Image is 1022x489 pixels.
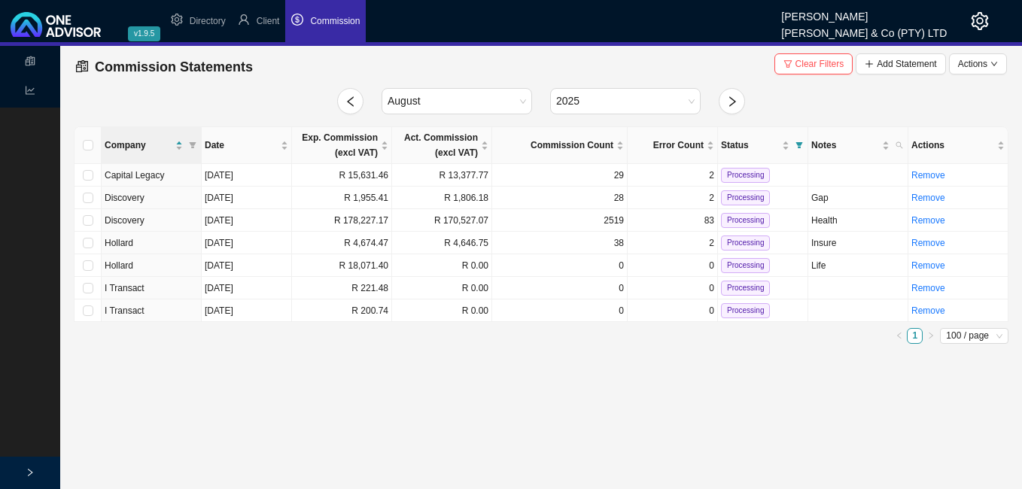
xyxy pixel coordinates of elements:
td: 38 [492,232,628,254]
a: Remove [911,305,945,316]
td: [DATE] [202,187,292,209]
span: user [238,14,250,26]
span: left [345,96,357,108]
li: 1 [907,328,923,344]
span: Processing [721,190,770,205]
td: [DATE] [202,254,292,277]
td: R 1,955.41 [292,187,392,209]
td: R 221.48 [292,277,392,299]
button: Clear Filters [774,53,853,74]
th: Status [718,127,808,164]
td: Life [808,254,908,277]
span: Exp. Commission (excl VAT) [295,130,378,160]
td: [DATE] [202,277,292,299]
span: Status [721,138,779,153]
td: R 178,227.17 [292,209,392,232]
button: Add Statement [856,53,945,74]
li: Next Page [923,328,938,344]
span: setting [171,14,183,26]
span: Commission Count [495,138,613,153]
span: filter [186,135,199,156]
span: right [927,332,935,339]
div: [PERSON_NAME] [781,4,947,20]
td: R 4,646.75 [392,232,492,254]
td: 2 [628,164,718,187]
span: Processing [721,281,770,296]
span: Actions [958,56,987,71]
td: [DATE] [202,232,292,254]
td: R 4,674.47 [292,232,392,254]
span: Processing [721,168,770,183]
td: R 13,377.77 [392,164,492,187]
span: Commission Statements [95,59,253,74]
span: Directory [190,16,226,26]
th: Act. Commission (excl VAT) [392,127,492,164]
td: 2 [628,232,718,254]
td: R 170,527.07 [392,209,492,232]
td: R 1,806.18 [392,187,492,209]
td: 28 [492,187,628,209]
span: search [896,141,903,149]
a: Remove [911,238,945,248]
td: 0 [492,299,628,322]
td: 0 [492,254,628,277]
span: filter [189,141,196,149]
span: Capital Legacy [105,170,164,181]
td: 2519 [492,209,628,232]
span: left [896,332,903,339]
span: reconciliation [75,59,89,73]
span: line-chart [25,79,35,105]
span: Clear Filters [795,56,844,71]
td: Insure [808,232,908,254]
td: 0 [628,299,718,322]
span: Hollard [105,238,133,248]
button: left [891,328,907,344]
div: [PERSON_NAME] & Co (PTY) LTD [781,20,947,37]
td: R 0.00 [392,254,492,277]
span: search [893,135,906,156]
td: 0 [628,277,718,299]
span: Company [105,138,172,153]
td: 83 [628,209,718,232]
span: Processing [721,303,770,318]
a: Remove [911,193,945,203]
span: filter [795,141,803,149]
span: right [726,96,738,108]
span: Discovery [105,193,144,203]
td: 0 [492,277,628,299]
span: dollar [291,14,303,26]
th: Error Count [628,127,718,164]
span: I Transact [105,283,144,293]
th: Commission Count [492,127,628,164]
td: R 18,071.40 [292,254,392,277]
a: 1 [908,329,922,343]
span: Client [257,16,280,26]
span: down [990,60,998,68]
span: 2025 [556,89,695,114]
span: right [26,468,35,477]
span: Hollard [105,260,133,271]
td: 2 [628,187,718,209]
span: Actions [911,138,994,153]
th: Actions [908,127,1008,164]
span: Processing [721,258,770,273]
span: Add Statement [877,56,936,71]
span: Discovery [105,215,144,226]
span: August [388,89,526,114]
td: [DATE] [202,209,292,232]
td: R 0.00 [392,277,492,299]
span: plus [865,59,874,68]
span: Processing [721,235,770,251]
span: Notes [811,138,879,153]
td: R 0.00 [392,299,492,322]
span: Act. Commission (excl VAT) [395,130,478,160]
img: 2df55531c6924b55f21c4cf5d4484680-logo-light.svg [11,12,101,37]
a: Remove [911,283,945,293]
td: Health [808,209,908,232]
span: filter [783,59,792,68]
span: v1.9.5 [128,26,160,41]
td: Gap [808,187,908,209]
span: setting [971,12,989,30]
span: I Transact [105,305,144,316]
span: 100 / page [946,329,1002,343]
